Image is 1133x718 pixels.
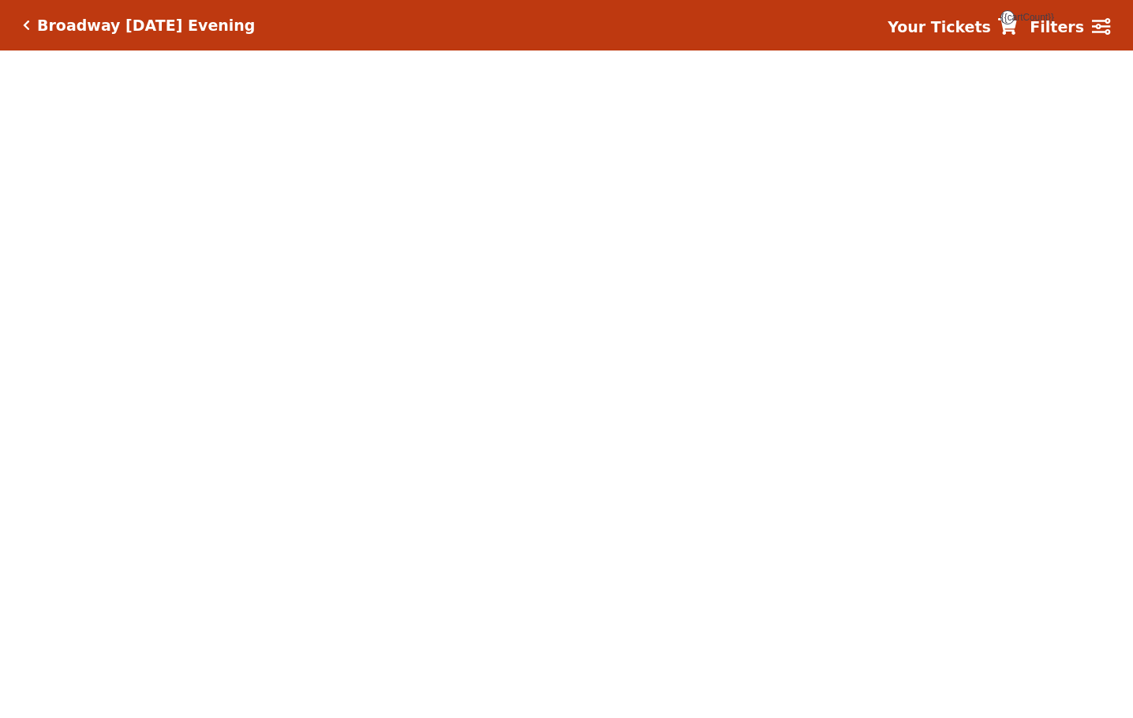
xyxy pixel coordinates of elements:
a: Your Tickets {{cartCount}} [888,16,1017,39]
a: Filters [1030,16,1110,39]
strong: Filters [1030,18,1084,36]
h5: Broadway [DATE] Evening [37,17,255,35]
a: Click here to go back to filters [23,20,30,31]
span: {{cartCount}} [1000,10,1015,24]
strong: Your Tickets [888,18,991,36]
